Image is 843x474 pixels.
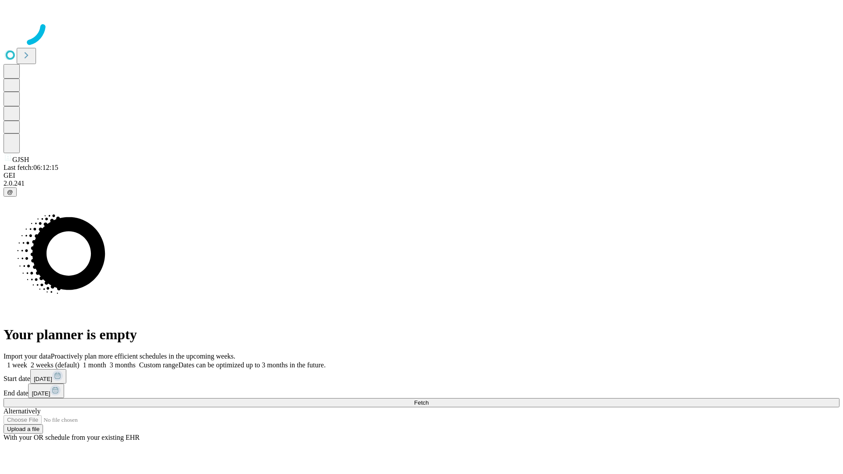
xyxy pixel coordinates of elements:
[4,352,51,360] span: Import your data
[4,180,839,187] div: 2.0.241
[4,369,839,384] div: Start date
[7,189,13,195] span: @
[12,156,29,163] span: GJSH
[34,376,52,382] span: [DATE]
[30,369,66,384] button: [DATE]
[4,424,43,434] button: Upload a file
[4,327,839,343] h1: Your planner is empty
[110,361,136,369] span: 3 months
[4,407,40,415] span: Alternatively
[4,384,839,398] div: End date
[178,361,325,369] span: Dates can be optimized up to 3 months in the future.
[51,352,235,360] span: Proactively plan more efficient schedules in the upcoming weeks.
[28,384,64,398] button: [DATE]
[4,434,140,441] span: With your OR schedule from your existing EHR
[139,361,178,369] span: Custom range
[414,399,429,406] span: Fetch
[31,361,79,369] span: 2 weeks (default)
[32,390,50,397] span: [DATE]
[4,164,58,171] span: Last fetch: 06:12:15
[83,361,106,369] span: 1 month
[7,361,27,369] span: 1 week
[4,398,839,407] button: Fetch
[4,187,17,197] button: @
[4,172,839,180] div: GEI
